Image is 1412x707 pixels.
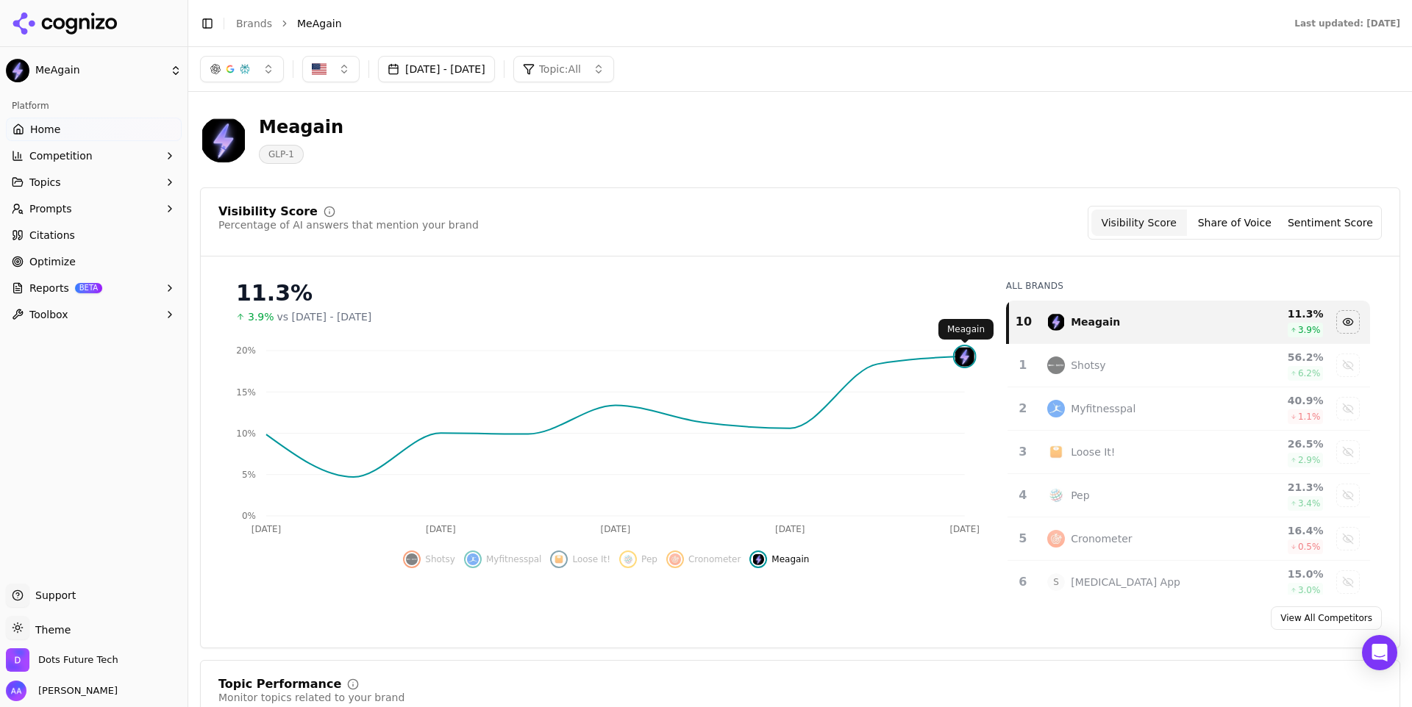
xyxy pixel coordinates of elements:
button: Show semaglutide app data [1336,570,1360,594]
div: 6 [1013,573,1033,591]
div: [MEDICAL_DATA] App [1071,575,1180,589]
span: Optimize [29,254,76,269]
a: Optimize [6,250,182,273]
div: All Brands [1006,280,1370,292]
button: Show loose it! data [550,550,610,568]
span: Prompts [29,201,72,216]
img: meagain [955,346,975,367]
p: Meagain [947,323,985,335]
div: Myfitnesspal [1071,401,1135,416]
button: Sentiment Score [1283,209,1378,236]
div: 26.5 % [1229,437,1323,451]
button: Hide meagain data [1336,310,1360,334]
div: Meagain [259,115,343,139]
button: Show cronometer data [1336,527,1360,550]
div: Monitor topics related to your brand [218,690,404,705]
span: [PERSON_NAME] [32,684,118,697]
div: 16.4 % [1229,523,1323,538]
button: Show pep data [619,550,657,568]
button: Show myfitnesspal data [1336,397,1360,420]
img: Ameer Asghar [6,681,26,701]
span: Topic: All [539,62,581,76]
div: Loose It! [1071,445,1115,459]
div: 40.9 % [1229,393,1323,408]
div: 15.0 % [1229,567,1323,581]
img: Dots Future Tech [6,648,29,672]
span: 0.5 % [1298,541,1321,553]
img: pep [622,553,634,565]
img: MeAgain [200,116,247,163]
span: MeAgain [297,16,342,31]
img: loose it! [1047,443,1065,461]
button: Visibility Score [1091,209,1187,236]
div: 3 [1013,443,1033,461]
span: 3.4 % [1298,498,1321,509]
tspan: 20% [236,345,256,356]
tspan: [DATE] [775,524,805,534]
a: Brands [236,18,272,29]
button: Show cronometer data [666,550,741,568]
div: Cronometer [1071,531,1132,546]
span: Support [29,588,76,603]
tr: 5cronometerCronometer16.4%0.5%Show cronometer data [1008,517,1370,561]
img: cronometer [1047,530,1065,548]
span: 6.2 % [1298,367,1321,379]
a: Citations [6,223,182,247]
button: Show shotsy data [403,550,455,568]
span: 3.9 % [1298,324,1321,336]
button: [DATE] - [DATE] [378,56,495,82]
tspan: 0% [242,511,256,521]
tr: 6S[MEDICAL_DATA] App15.0%3.0%Show semaglutide app data [1008,561,1370,604]
span: Dots Future Tech [38,653,118,667]
span: Loose It! [572,553,610,565]
img: MeAgain [6,59,29,82]
span: MeAgain [35,64,164,77]
span: 3.0 % [1298,584,1321,596]
button: Topics [6,171,182,194]
tspan: [DATE] [949,524,980,534]
tr: 3loose it!Loose It!26.5%2.9%Show loose it! data [1008,431,1370,474]
button: Share of Voice [1187,209,1283,236]
tr: 2myfitnesspalMyfitnesspal40.9%1.1%Show myfitnesspal data [1008,387,1370,431]
tspan: 10% [236,428,256,439]
span: S [1047,573,1065,591]
span: 1.1 % [1298,411,1321,423]
span: Citations [29,228,75,243]
button: Show pep data [1336,484,1360,507]
img: pep [1047,487,1065,504]
span: vs [DATE] - [DATE] [277,309,372,324]
a: View All Competitors [1271,606,1382,630]
div: 10 [1015,313,1033,331]
div: Pep [1071,488,1089,503]
tspan: [DATE] [601,524,631,534]
div: 56.2 % [1229,350,1323,365]
img: cronometer [669,553,681,565]
span: Cronometer [688,553,741,565]
button: Competition [6,144,182,168]
button: Prompts [6,197,182,220]
span: Topics [29,175,61,190]
span: Myfitnesspal [486,553,542,565]
div: Meagain [1071,315,1120,329]
div: Shotsy [1071,358,1105,373]
div: Last updated: [DATE] [1294,18,1400,29]
span: GLP-1 [259,145,304,164]
button: Open user button [6,681,118,701]
span: Pep [641,553,657,565]
span: Theme [29,624,71,636]
div: 2 [1013,400,1033,417]
button: Show myfitnesspal data [464,550,542,568]
tspan: [DATE] [252,524,282,534]
img: loose it! [553,553,565,565]
tspan: [DATE] [426,524,456,534]
button: Open organization switcher [6,648,118,672]
span: Competition [29,148,93,163]
span: Reports [29,281,69,295]
img: shotsy [1047,356,1065,374]
div: Visibility Score [218,206,318,218]
img: shotsy [406,553,418,565]
div: 5 [1013,530,1033,548]
tspan: 5% [242,470,256,480]
tspan: 15% [236,387,256,398]
span: Meagain [771,553,809,565]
